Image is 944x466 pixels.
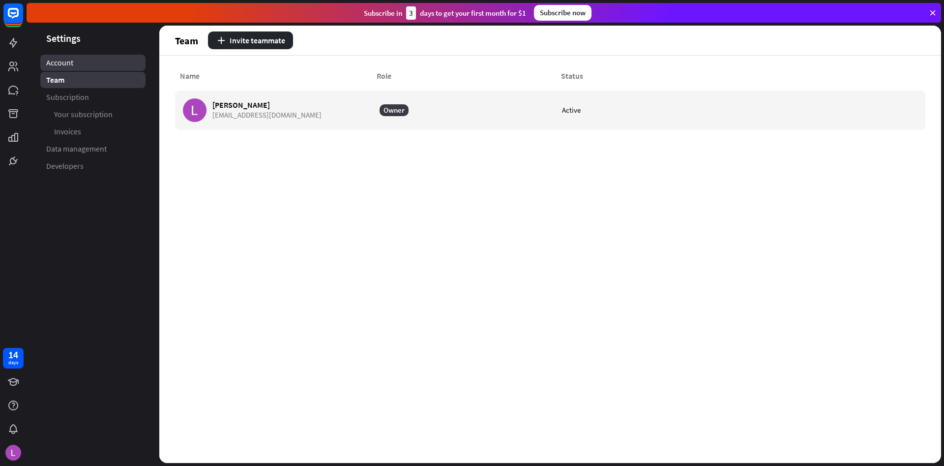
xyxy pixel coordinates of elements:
[159,26,941,55] header: Team
[40,106,146,123] a: Your subscription
[8,350,18,359] div: 14
[46,75,64,85] span: Team
[46,92,89,102] span: Subscription
[212,111,322,120] span: [EMAIL_ADDRESS][DOMAIN_NAME]
[364,6,526,20] div: Subscribe in days to get your first month for $1
[46,161,84,171] span: Developers
[208,31,293,49] button: Invite teammate
[175,71,372,81] div: Name
[3,348,24,369] a: 14 days
[40,141,146,157] a: Data management
[372,71,556,81] div: Role
[46,144,107,154] span: Data management
[40,89,146,105] a: Subscription
[8,4,37,33] button: Open LiveChat chat widget
[8,359,18,366] div: days
[212,100,322,110] span: [PERSON_NAME]
[27,31,159,45] header: Settings
[46,58,73,68] span: Account
[380,104,409,116] div: Owner
[406,6,416,20] div: 3
[534,5,591,21] div: Subscribe now
[54,126,81,137] span: Invoices
[40,124,146,140] a: Invoices
[54,109,113,120] span: Your subscription
[40,55,146,71] a: Account
[40,158,146,174] a: Developers
[556,71,740,81] div: Status
[562,106,581,115] div: Active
